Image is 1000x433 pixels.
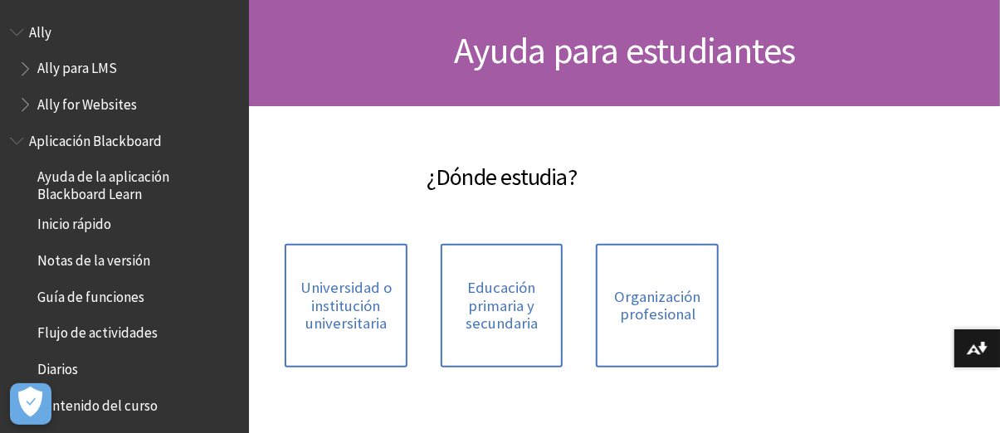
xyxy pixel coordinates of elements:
span: Ayuda de la aplicación Blackboard Learn [37,163,237,202]
span: Diarios [37,355,78,377]
span: Organización profesional [606,288,709,324]
a: Universidad o institución universitaria [285,244,407,367]
span: Aplicación Blackboard [29,127,162,149]
span: Ally [29,18,51,41]
span: Guía de funciones [37,283,144,305]
button: Abrir preferencias [10,383,51,425]
a: Educación primaria y secundaria [441,244,563,367]
nav: Book outline for Anthology Ally Help [10,18,239,119]
span: Notas de la versión [37,246,150,269]
span: Ally for Websites [37,90,137,113]
span: Educación primaria y secundaria [451,279,554,333]
h2: ¿Dónde estudia? [266,139,738,194]
span: Contenido del curso [37,392,158,414]
span: Inicio rápido [37,211,111,233]
span: Flujo de actividades [37,319,158,342]
a: Organización profesional [596,244,719,367]
span: Ally para LMS [37,55,117,77]
span: Ayuda para estudiantes [454,27,795,73]
span: Universidad o institución universitaria [295,279,398,333]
